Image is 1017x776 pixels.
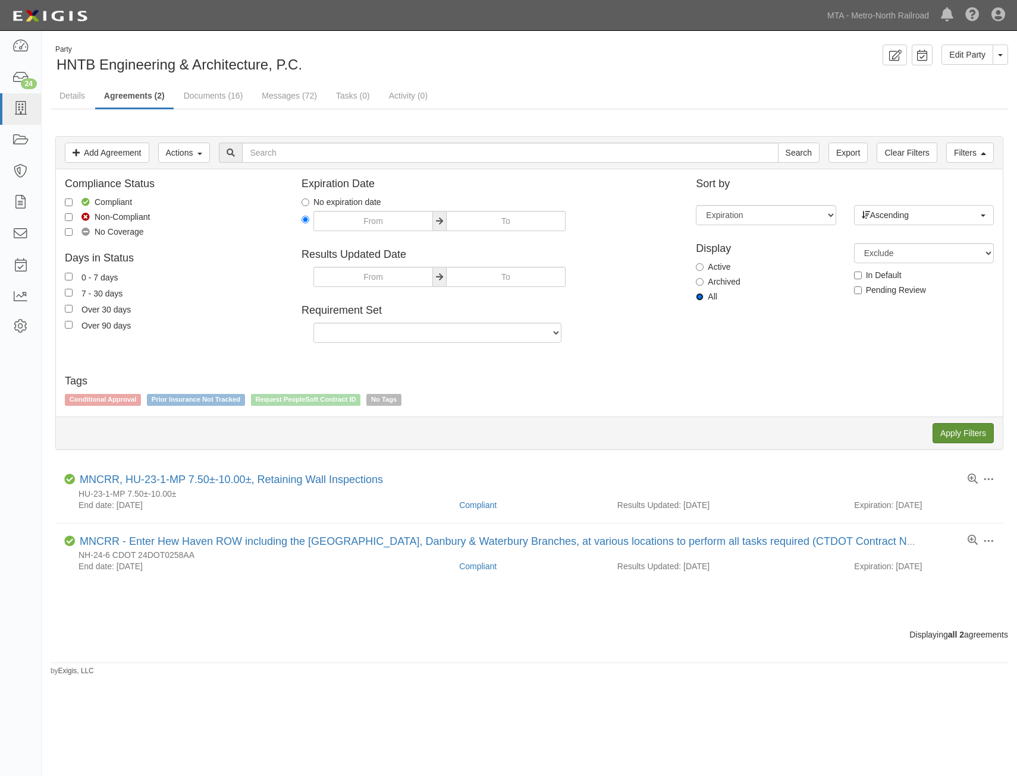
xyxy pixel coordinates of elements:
[95,84,174,109] a: Agreements (2)
[696,293,704,301] input: All
[65,213,73,221] input: Non-Compliant
[854,272,862,279] input: In Default
[65,376,994,387] h4: Tags
[696,276,740,288] label: Archived
[302,196,381,208] label: No expiration date
[65,305,73,313] input: Over 30 days
[253,84,326,108] a: Messages (72)
[877,143,937,163] a: Clear Filters
[51,84,94,108] a: Details
[166,148,193,157] span: Actions
[862,209,978,221] span: Ascending
[58,667,94,675] a: Exigis, LLC
[854,269,902,281] label: In Default
[968,474,978,485] a: View results summary
[302,198,309,206] input: No expiration date
[854,284,926,296] label: Pending Review
[696,243,836,255] h4: Display
[147,394,245,406] span: Prior Insurance Not Tracked
[81,270,118,283] div: 0 - 7 days
[81,286,123,299] div: 7 - 30 days
[696,278,704,286] input: Archived
[55,45,302,55] div: Party
[64,474,75,485] i: Compliant
[65,178,284,190] h4: Compliance Status
[65,198,73,206] input: Compliant
[65,196,132,208] label: Compliant
[965,8,980,23] i: Help Center - Complianz
[941,45,993,65] a: Edit Party
[946,143,994,163] a: Filters
[64,560,450,572] div: End date: [DATE]
[175,84,252,108] a: Documents (16)
[158,143,211,163] button: Actions
[51,666,94,676] small: by
[696,291,717,302] label: All
[42,629,1017,641] div: Displaying agreements
[65,273,73,280] input: 0 - 7 days
[313,267,433,287] input: From
[65,289,73,296] input: 7 - 30 days
[459,562,497,571] a: Compliant
[302,178,678,190] h4: Expiration Date
[446,211,566,231] input: To
[81,302,131,316] div: Over 30 days
[65,211,150,223] label: Non-Compliant
[65,321,73,329] input: Over 90 days
[9,5,91,27] img: Logo
[366,394,401,406] span: No Tags
[459,500,497,510] a: Compliant
[65,253,284,264] h4: Days in Status
[854,205,994,225] button: Ascending
[696,261,730,273] label: Active
[696,178,994,190] h4: Sort by
[854,286,862,294] input: Pending Review
[327,84,379,108] a: Tasks (0)
[617,560,837,572] div: Results Updated: [DATE]
[854,560,994,572] div: Expiration: [DATE]
[80,535,917,548] div: MNCRR - Enter Hew Haven ROW including the New Canaan, Danbury & Waterbury Branches, at various lo...
[65,394,141,406] span: Conditional Approval
[617,499,837,511] div: Results Updated: [DATE]
[948,630,964,639] b: all 2
[64,536,75,547] i: Compliant
[56,56,302,72] span: HNTB Engineering & Architecture, P.C.
[821,4,935,27] a: MTA - Metro-North Railroad
[251,394,361,406] span: Request PeopleSoft Contract ID
[65,226,144,238] label: No Coverage
[65,143,149,163] a: Add Agreement
[80,474,383,487] div: MNCRR, HU-23-1-MP 7.50±-10.00±, Retaining Wall Inspections
[380,84,437,108] a: Activity (0)
[21,78,37,89] div: 24
[81,318,131,332] div: Over 90 days
[313,211,433,231] input: From
[968,535,978,546] a: View results summary
[302,305,678,317] h4: Requirement Set
[65,228,73,236] input: No Coverage
[933,423,994,443] input: Apply Filters
[696,263,704,271] input: Active
[242,143,778,163] input: Search
[64,489,994,499] div: HU-23-1-MP 7.50±-10.00±
[828,143,868,163] a: Export
[51,45,520,75] div: HNTB Engineering & Architecture, P.C.
[854,499,994,511] div: Expiration: [DATE]
[446,267,566,287] input: To
[64,499,450,511] div: End date: [DATE]
[302,249,678,261] h4: Results Updated Date
[80,474,383,485] a: MNCRR, HU-23-1-MP 7.50±-10.00±, Retaining Wall Inspections
[778,143,820,163] input: Search
[64,550,994,560] div: NH-24-6 CDOT 24DOT0258AA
